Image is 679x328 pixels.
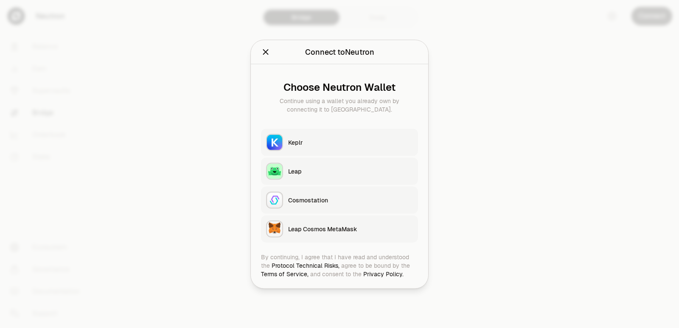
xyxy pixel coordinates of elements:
[288,138,413,146] div: Keplr
[288,167,413,175] div: Leap
[267,221,282,236] img: Leap Cosmos MetaMask
[267,192,282,207] img: Cosmostation
[261,157,418,185] button: LeapLeap
[288,196,413,204] div: Cosmostation
[268,96,411,113] div: Continue using a wallet you already own by connecting it to [GEOGRAPHIC_DATA].
[305,46,374,58] div: Connect to Neutron
[261,186,418,213] button: CosmostationCosmostation
[261,46,270,58] button: Close
[363,270,404,278] a: Privacy Policy.
[267,163,282,179] img: Leap
[261,270,309,278] a: Terms of Service,
[268,81,411,93] div: Choose Neutron Wallet
[288,224,413,233] div: Leap Cosmos MetaMask
[261,129,418,156] button: KeplrKeplr
[272,261,339,269] a: Protocol Technical Risks,
[261,252,418,278] div: By continuing, I agree that I have read and understood the agree to be bound by the and consent t...
[267,135,282,150] img: Keplr
[261,215,418,242] button: Leap Cosmos MetaMaskLeap Cosmos MetaMask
